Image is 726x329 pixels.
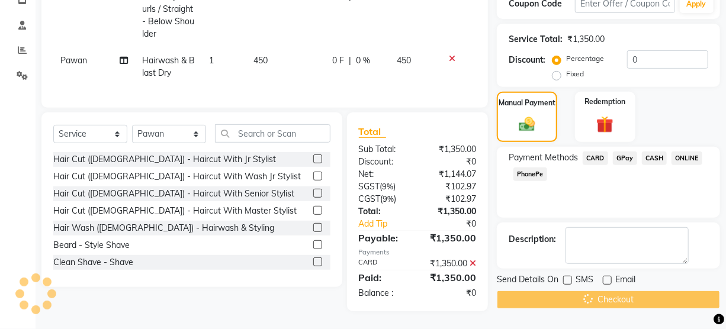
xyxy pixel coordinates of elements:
span: 9% [383,194,394,204]
span: | [349,54,351,67]
div: Balance : [350,287,417,299]
span: CARD [583,151,608,165]
div: ₹0 [417,156,485,168]
span: Hairwash & Blast Dry [142,55,195,78]
div: ( ) [350,180,417,193]
div: ₹1,350.00 [567,33,605,46]
div: Hair Cut ([DEMOGRAPHIC_DATA]) - Haircut With Senior Stylist [53,188,294,200]
span: SGST [359,181,380,192]
div: Hair Cut ([DEMOGRAPHIC_DATA]) - Haircut With Jr Stylist [53,153,276,166]
div: ₹102.97 [417,193,485,205]
span: Total [359,125,386,138]
span: 0 F [332,54,344,67]
span: 450 [397,55,411,66]
div: Description: [509,233,556,246]
div: ₹1,350.00 [417,257,485,270]
span: 0 % [356,54,370,67]
div: CARD [350,257,417,270]
div: ( ) [350,193,417,205]
div: Paid: [350,270,417,285]
div: Beard - Style Shave [53,239,130,251]
div: Discount: [350,156,417,168]
span: ONLINE [672,151,702,165]
div: Payments [359,247,476,257]
div: ₹1,350.00 [417,231,485,245]
img: _gift.svg [591,114,618,135]
div: ₹102.97 [417,180,485,193]
span: Payment Methods [509,151,578,164]
span: Send Details On [497,273,558,288]
div: ₹1,144.07 [417,168,485,180]
input: Search or Scan [215,124,330,143]
div: Hair Cut ([DEMOGRAPHIC_DATA]) - Haircut With Wash Jr Stylist [53,170,301,183]
div: ₹1,350.00 [417,270,485,285]
div: Payable: [350,231,417,245]
span: PhonePe [513,167,547,181]
label: Percentage [566,53,604,64]
label: Redemption [584,96,625,107]
span: Pawan [60,55,87,66]
span: SMS [576,273,593,288]
div: Service Total: [509,33,563,46]
div: Sub Total: [350,143,417,156]
span: 1 [209,55,214,66]
div: Discount: [509,54,545,66]
img: _cash.svg [514,115,539,134]
span: Email [615,273,635,288]
label: Manual Payment [499,98,555,108]
span: GPay [613,151,637,165]
span: 450 [254,55,268,66]
div: ₹1,350.00 [417,143,485,156]
div: ₹1,350.00 [417,205,485,218]
div: Hair Wash ([DEMOGRAPHIC_DATA]) - Hairwash & Styling [53,222,274,234]
div: Hair Cut ([DEMOGRAPHIC_DATA]) - Haircut With Master Stylist [53,205,297,217]
span: 9% [383,182,394,191]
div: ₹0 [417,287,485,299]
label: Fixed [566,69,584,79]
span: CASH [642,151,667,165]
div: Total: [350,205,417,218]
div: Clean Shave - Shave [53,256,133,269]
span: CGST [359,193,381,204]
div: ₹0 [429,218,485,230]
div: Net: [350,168,417,180]
a: Add Tip [350,218,429,230]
